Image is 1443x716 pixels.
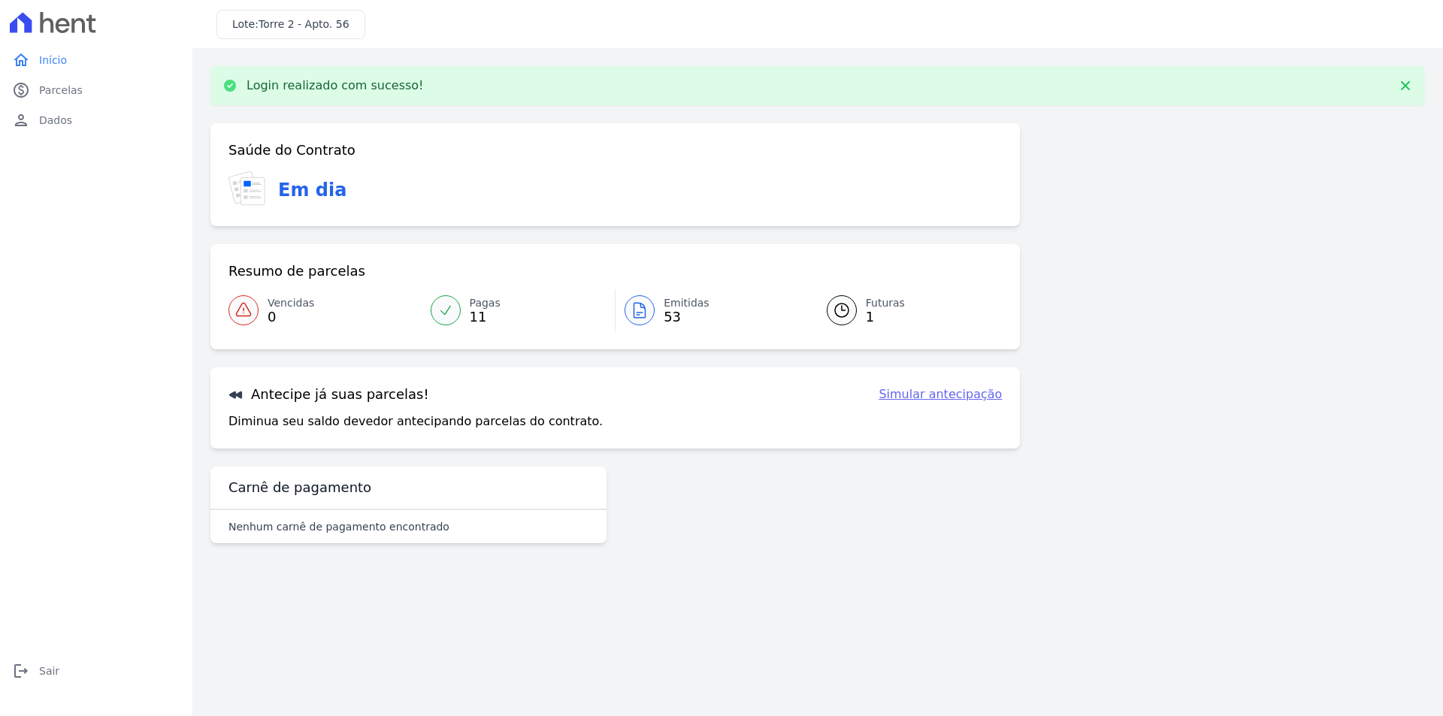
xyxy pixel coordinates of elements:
[470,311,501,323] span: 11
[616,289,809,331] a: Emitidas 53
[268,311,314,323] span: 0
[6,105,186,135] a: personDados
[809,289,1003,331] a: Futuras 1
[422,289,616,331] a: Pagas 11
[866,295,905,311] span: Futuras
[664,295,709,311] span: Emitidas
[6,75,186,105] a: paidParcelas
[259,18,349,30] span: Torre 2 - Apto. 56
[6,656,186,686] a: logoutSair
[228,519,449,534] p: Nenhum carnê de pagamento encontrado
[664,311,709,323] span: 53
[39,53,67,68] span: Início
[39,83,83,98] span: Parcelas
[12,81,30,99] i: paid
[866,311,905,323] span: 1
[228,385,429,403] h3: Antecipe já suas parcelas!
[232,17,349,32] h3: Lote:
[12,111,30,129] i: person
[39,663,59,678] span: Sair
[228,479,371,497] h3: Carnê de pagamento
[228,289,422,331] a: Vencidas 0
[12,51,30,69] i: home
[6,45,186,75] a: homeInício
[228,262,365,280] h3: Resumo de parcelas
[12,662,30,680] i: logout
[39,113,72,128] span: Dados
[228,412,603,431] p: Diminua seu saldo devedor antecipando parcelas do contrato.
[470,295,501,311] span: Pagas
[247,78,424,93] p: Login realizado com sucesso!
[278,177,346,204] h3: Em dia
[268,295,314,311] span: Vencidas
[879,385,1002,403] a: Simular antecipação
[228,141,355,159] h3: Saúde do Contrato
